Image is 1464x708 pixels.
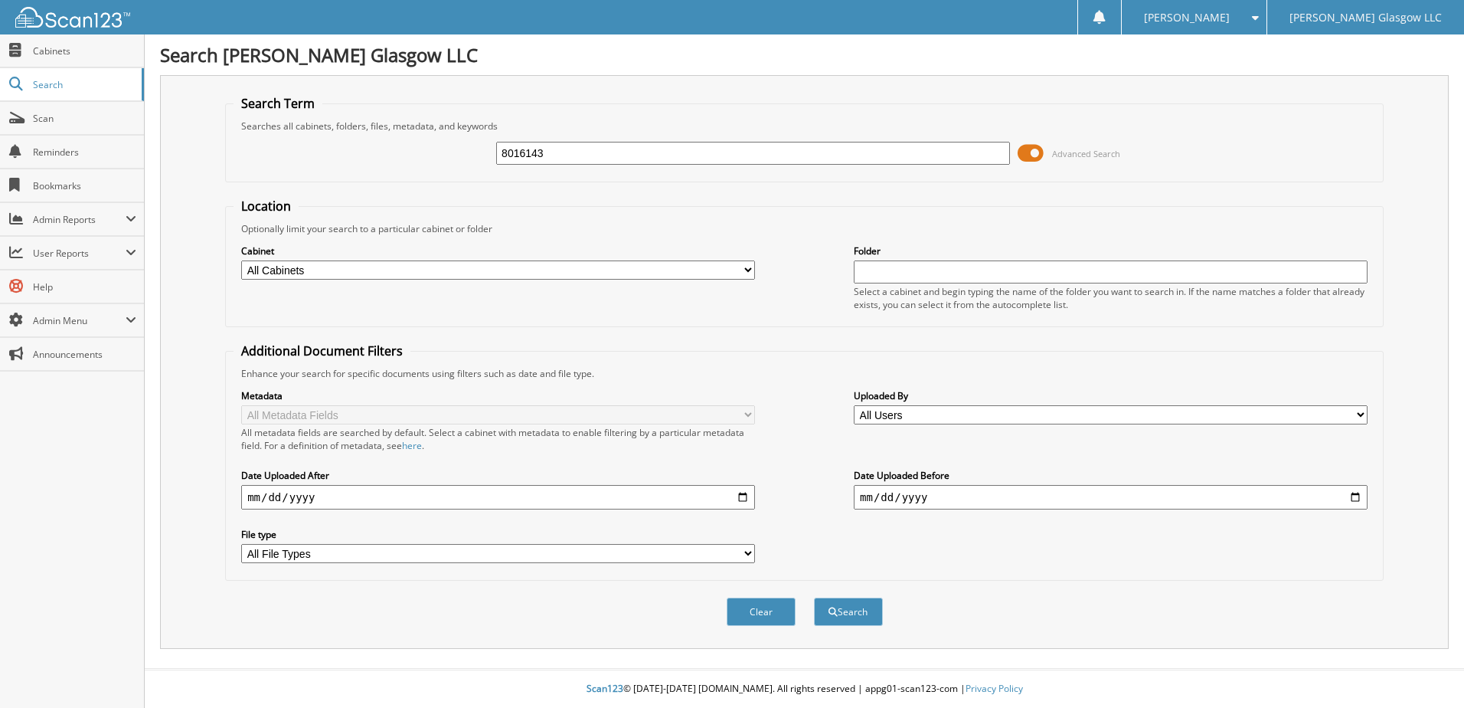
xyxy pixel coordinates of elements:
button: Search [814,598,883,626]
iframe: Chat Widget [1387,634,1464,708]
div: All metadata fields are searched by default. Select a cabinet with metadata to enable filtering b... [241,426,755,452]
span: Scan [33,112,136,125]
label: Uploaded By [854,389,1368,402]
span: [PERSON_NAME] [1144,13,1230,22]
div: Select a cabinet and begin typing the name of the folder you want to search in. If the name match... [854,285,1368,311]
label: File type [241,528,755,541]
span: Help [33,280,136,293]
div: Searches all cabinets, folders, files, metadata, and keywords [234,120,1375,133]
label: Cabinet [241,244,755,257]
span: Reminders [33,146,136,159]
img: scan123-logo-white.svg [15,7,130,28]
span: Admin Menu [33,314,126,327]
label: Metadata [241,389,755,402]
button: Clear [727,598,796,626]
span: Cabinets [33,44,136,57]
span: User Reports [33,247,126,260]
span: [PERSON_NAME] Glasgow LLC [1289,13,1442,22]
label: Date Uploaded Before [854,469,1368,482]
span: Bookmarks [33,179,136,192]
span: Search [33,78,134,91]
div: Optionally limit your search to a particular cabinet or folder [234,222,1375,235]
input: start [241,485,755,510]
span: Admin Reports [33,213,126,226]
div: © [DATE]-[DATE] [DOMAIN_NAME]. All rights reserved | appg01-scan123-com | [145,670,1464,708]
a: here [402,439,422,452]
legend: Additional Document Filters [234,343,410,359]
a: Privacy Policy [966,682,1023,695]
label: Date Uploaded After [241,469,755,482]
input: end [854,485,1368,510]
legend: Location [234,198,299,215]
h1: Search [PERSON_NAME] Glasgow LLC [160,42,1449,67]
div: Enhance your search for specific documents using filters such as date and file type. [234,367,1375,380]
legend: Search Term [234,95,322,112]
span: Announcements [33,348,136,361]
label: Folder [854,244,1368,257]
span: Scan123 [587,682,623,695]
span: Advanced Search [1052,148,1120,159]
